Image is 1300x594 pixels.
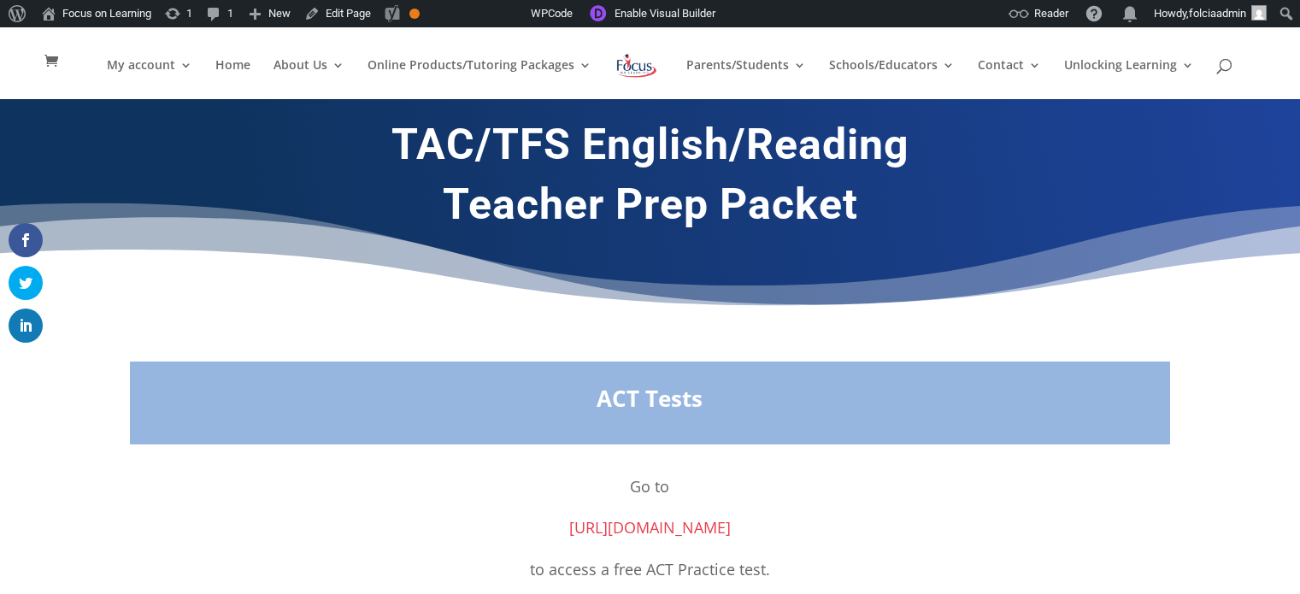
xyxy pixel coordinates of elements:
img: Focus on Learning [615,50,659,81]
div: OK [409,9,420,19]
a: Parents/Students [686,59,806,99]
p: to access a free ACT Practice test. [130,556,1170,583]
a: Contact [978,59,1041,99]
a: My account [107,59,192,99]
a: Schools/Educators [829,59,955,99]
a: Home [215,59,250,99]
input: Search for: [79,27,1249,29]
h1: TAC/TFS English/Reading [189,119,1112,179]
img: Views over 48 hours. Click for more Jetpack Stats. [435,3,531,24]
h1: Teacher Prep Packet [189,179,1112,238]
a: Online Products/Tutoring Packages [368,59,591,99]
a: About Us [274,59,344,99]
span: folciaadmin [1189,7,1246,20]
a: [URL][DOMAIN_NAME] [569,517,731,538]
a: Unlocking Learning [1064,59,1194,99]
strong: ACT Tests [597,383,703,414]
p: Go to [130,473,1170,515]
